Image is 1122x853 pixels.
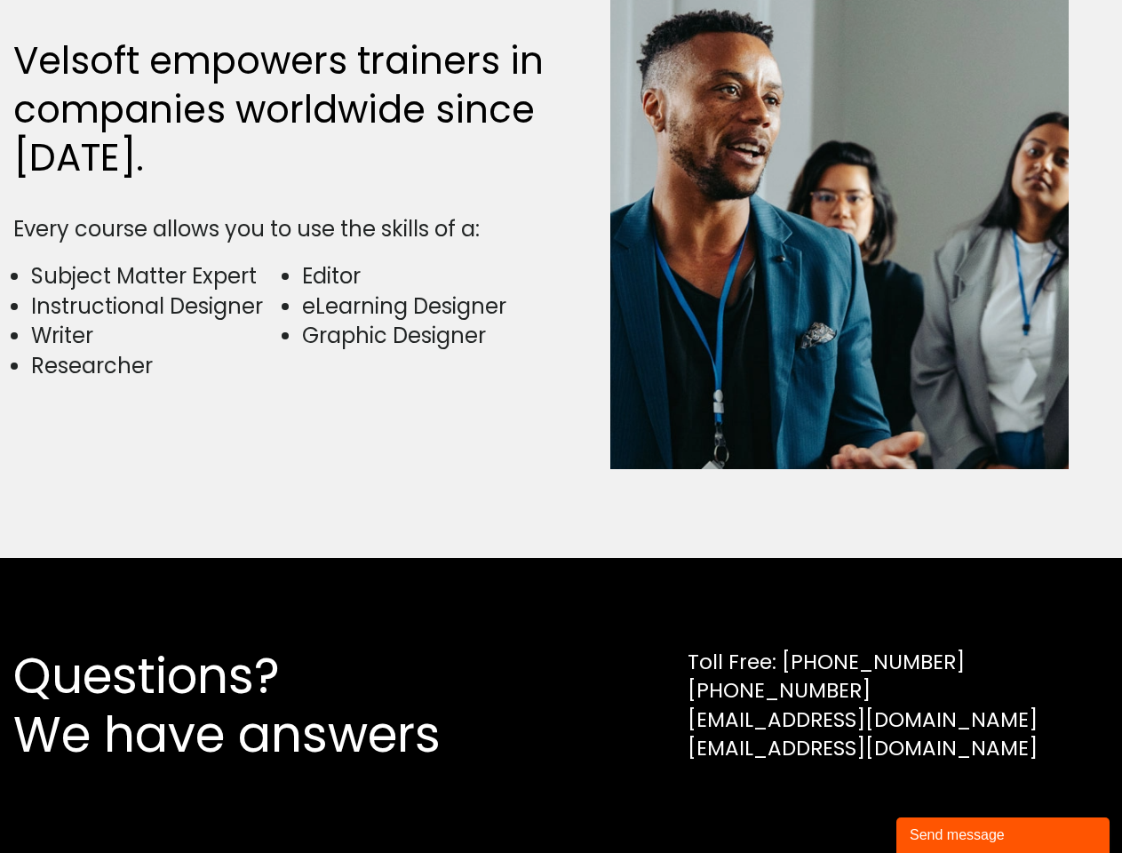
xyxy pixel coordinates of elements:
[31,291,281,322] li: Instructional Designer
[31,261,281,291] li: Subject Matter Expert
[302,321,552,351] li: Graphic Designer
[688,648,1038,762] div: Toll Free: [PHONE_NUMBER] [PHONE_NUMBER] [EMAIL_ADDRESS][DOMAIN_NAME] [EMAIL_ADDRESS][DOMAIN_NAME]
[896,814,1113,853] iframe: chat widget
[302,291,552,322] li: eLearning Designer
[13,647,505,764] h2: Questions? We have answers
[13,214,553,244] div: Every course allows you to use the skills of a:
[31,351,281,381] li: Researcher
[31,321,281,351] li: Writer
[302,261,552,291] li: Editor
[13,37,553,183] h2: Velsoft empowers trainers in companies worldwide since [DATE].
